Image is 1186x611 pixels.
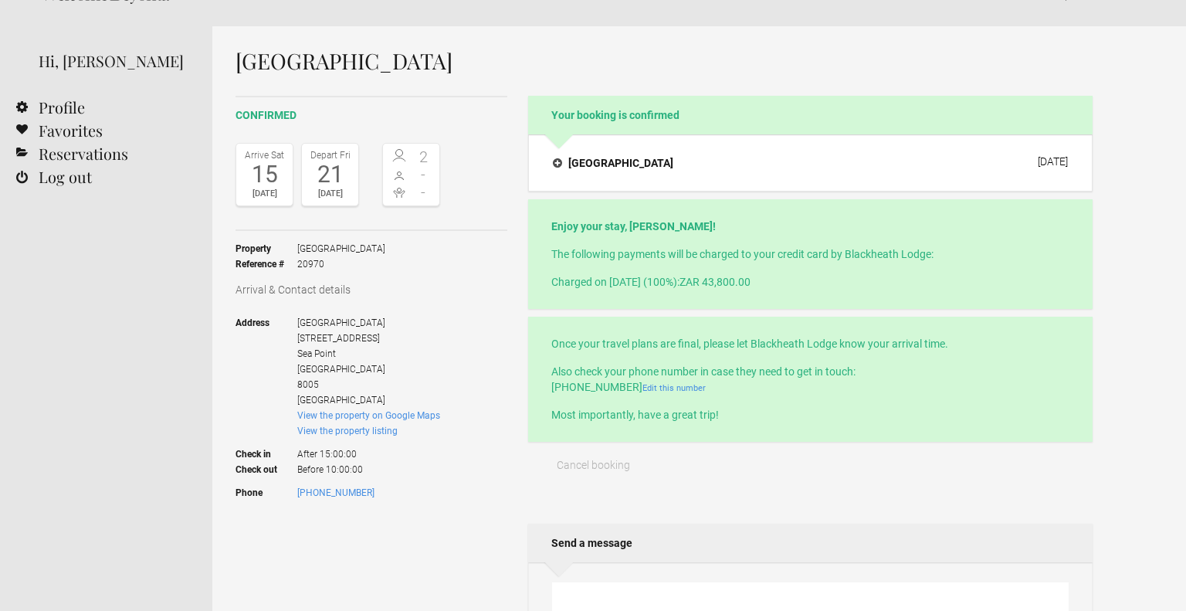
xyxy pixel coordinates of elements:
[240,163,289,186] div: 15
[236,49,1093,73] h1: [GEOGRAPHIC_DATA]
[528,450,659,480] button: Cancel booking
[551,336,1069,351] p: Once your travel plans are final, please let Blackheath Lodge know your arrival time.
[551,220,716,233] strong: Enjoy your stay, [PERSON_NAME]!
[236,439,297,462] strong: Check in
[412,149,436,165] span: 2
[236,485,297,501] strong: Phone
[528,96,1093,134] h2: Your booking is confirmed
[297,317,385,328] span: [GEOGRAPHIC_DATA]
[540,147,1080,179] button: [GEOGRAPHIC_DATA] [DATE]
[297,410,440,421] a: View the property on Google Maps
[236,241,297,256] strong: Property
[297,333,380,344] span: [STREET_ADDRESS]
[297,426,398,436] a: View the property listing
[679,276,751,288] flynt-currency: ZAR 43,800.00
[236,315,297,408] strong: Address
[297,256,385,272] span: 20970
[236,282,507,297] h3: Arrival & Contact details
[551,246,1069,262] p: The following payments will be charged to your credit card by Blackheath Lodge:
[39,49,189,73] div: Hi, [PERSON_NAME]
[297,395,385,406] span: [GEOGRAPHIC_DATA]
[297,462,440,477] span: Before 10:00:00
[297,348,336,359] span: Sea Point
[551,407,1069,423] p: Most importantly, have a great trip!
[297,379,319,390] span: 8005
[306,148,354,163] div: Depart Fri
[297,241,385,256] span: [GEOGRAPHIC_DATA]
[240,186,289,202] div: [DATE]
[557,459,630,471] span: Cancel booking
[297,439,440,462] span: After 15:00:00
[297,364,385,375] span: [GEOGRAPHIC_DATA]
[240,148,289,163] div: Arrive Sat
[553,155,673,171] h4: [GEOGRAPHIC_DATA]
[1038,155,1068,168] div: [DATE]
[412,167,436,182] span: -
[236,107,507,124] h2: confirmed
[551,364,1069,395] p: Also check your phone number in case they need to get in touch: [PHONE_NUMBER]
[642,383,706,393] a: Edit this number
[297,487,374,498] a: [PHONE_NUMBER]
[528,524,1093,562] h2: Send a message
[236,256,297,272] strong: Reference #
[236,462,297,477] strong: Check out
[551,274,1069,290] p: Charged on [DATE] (100%):
[412,185,436,200] span: -
[306,186,354,202] div: [DATE]
[306,163,354,186] div: 21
